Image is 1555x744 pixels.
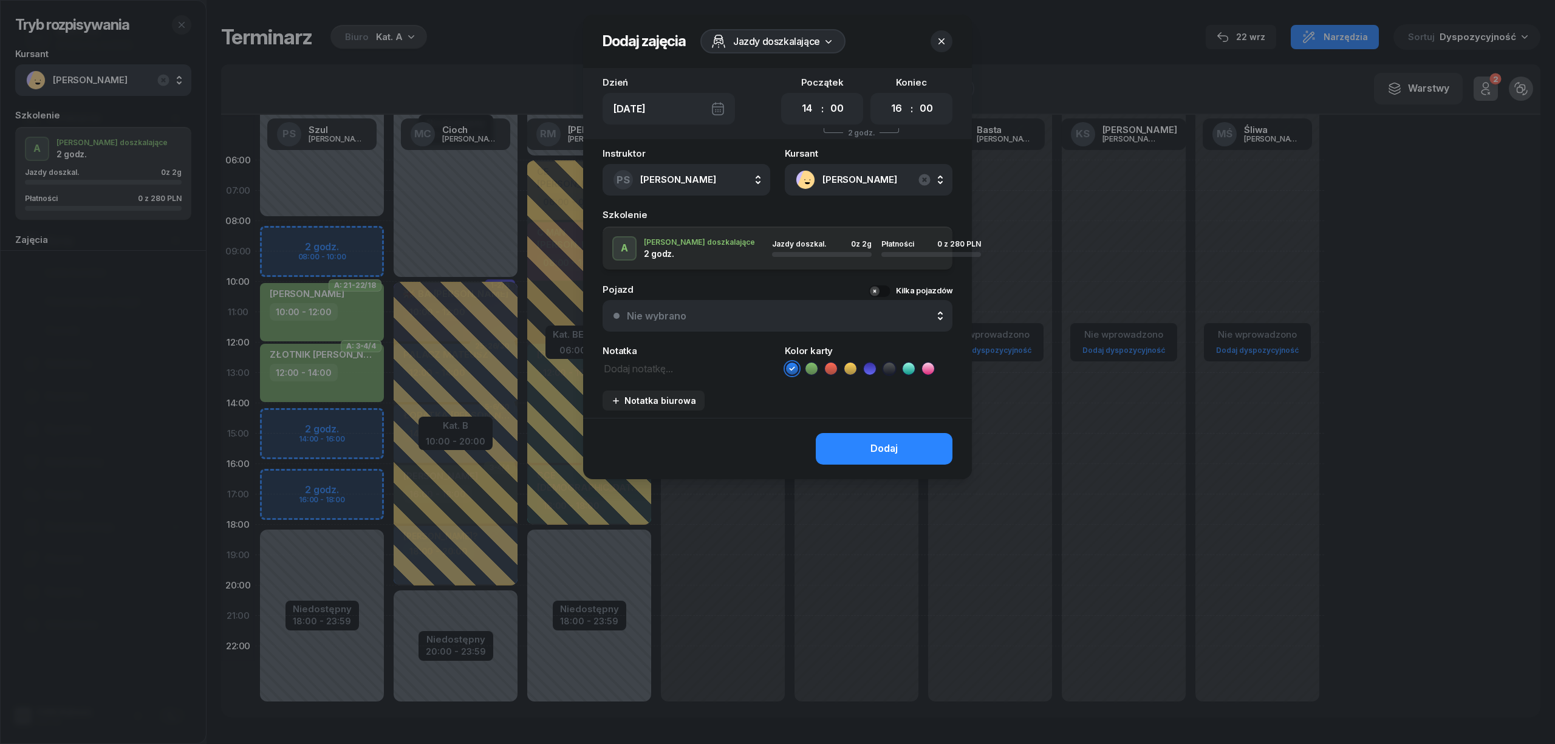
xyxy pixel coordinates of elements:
[869,285,952,297] button: Kilka pojazdów
[603,300,952,332] button: Nie wybrano
[603,227,952,270] button: A[PERSON_NAME] doszkalające2 godz.Jazdy doszkal.0z 2gPłatności0 z 280 PLN
[640,174,716,185] span: [PERSON_NAME]
[896,285,952,297] div: Kilka pojazdów
[603,32,686,51] h2: Dodaj zajęcia
[772,239,827,248] span: Jazdy doszkal.
[816,433,952,465] button: Dodaj
[733,34,820,49] span: Jazdy doszkalające
[881,240,921,248] div: Płatności
[870,441,898,457] div: Dodaj
[627,311,686,321] div: Nie wybrano
[822,172,942,188] span: [PERSON_NAME]
[603,164,770,196] button: PS[PERSON_NAME]
[617,175,630,185] span: PS
[821,101,824,116] div: :
[851,240,872,248] div: 0 z 2g
[937,240,981,248] div: 0 z 280 PLN
[603,391,705,411] button: Notatka biurowa
[911,101,913,116] div: :
[611,395,696,406] div: Notatka biurowa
